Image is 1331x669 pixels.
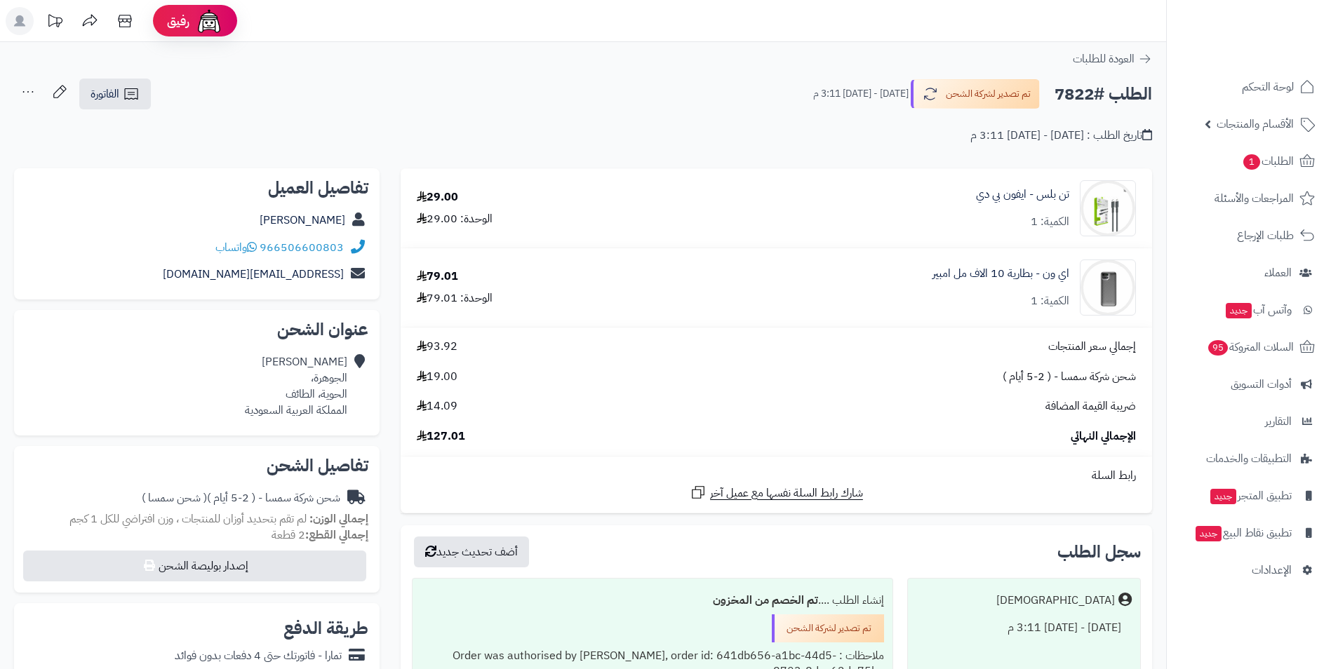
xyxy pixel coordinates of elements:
[1071,428,1136,445] span: الإجمالي النهائي
[1175,182,1323,215] a: المراجعات والأسئلة
[1236,38,1318,67] img: logo-2.png
[1081,259,1135,316] img: 1732492839-%D8%A8%D8%B7%D8%A7%D8%B1%D9%8A%D8%A9%2010-90x90.jpg
[911,79,1040,109] button: تم تصدير لشركة الشحن
[1175,219,1323,252] a: طلبات الإرجاع
[260,239,344,256] a: 966506600803
[1207,337,1294,357] span: السلات المتروكة
[417,290,493,306] div: الوحدة: 79.01
[713,592,818,609] b: تم الخصم من المخزون
[142,489,207,506] span: ( شحن سمسا )
[245,354,347,418] div: [PERSON_NAME] الجوهرة، الحوية، الطائف المملكة العربية السعودية
[1217,114,1294,134] span: الأقسام والمنتجات
[1073,50,1152,67] a: العودة للطلبات
[1242,151,1294,171] span: الطلبات
[1175,442,1323,475] a: التطبيقات والخدمات
[1175,516,1323,550] a: تطبيق نقاط البيعجديد
[1210,489,1236,504] span: جديد
[1242,77,1294,97] span: لوحة التحكم
[215,239,257,256] a: واتساب
[772,614,884,642] div: تم تصدير لشركة الشحن
[1175,256,1323,290] a: العملاء
[417,428,465,445] span: 127.01
[142,490,340,506] div: شحن شركة سمسا - ( 2-5 أيام )
[195,7,223,35] img: ai-face.png
[813,87,909,101] small: [DATE] - [DATE] 3:11 م
[91,86,119,102] span: الفاتورة
[23,550,366,581] button: إصدار بوليصة الشحن
[1175,144,1323,178] a: الطلبات1
[1226,303,1252,318] span: جديد
[175,648,342,664] div: تمارا - فاتورتك حتى 4 دفعات بدون فوائد
[932,266,1069,282] a: اي ون - بطارية 10 الاف مل امبير
[1208,340,1228,356] span: 95
[260,212,345,229] a: [PERSON_NAME]
[1206,449,1292,468] span: التطبيقات والخدمات
[976,187,1069,203] a: تن بلس - ايفون بي دي
[1175,330,1323,364] a: السلات المتروكة95
[1045,398,1136,414] span: ضريبة القيمة المضافة
[25,180,368,196] h2: تفاصيل العميل
[1175,367,1323,401] a: أدوات التسويق
[25,457,368,474] h2: تفاصيل الشحن
[996,593,1115,609] div: [DEMOGRAPHIC_DATA]
[1175,479,1323,513] a: تطبيق المتجرجديد
[1175,293,1323,327] a: وآتس آبجديد
[1231,374,1292,394] span: أدوات التسويق
[25,321,368,338] h2: عنوان الشحن
[1175,70,1323,104] a: لوحة التحكم
[163,266,344,283] a: [EMAIL_ADDRESS][DOMAIN_NAME]
[417,339,457,355] span: 93.92
[417,398,457,414] span: 14.09
[1196,526,1222,541] span: جديد
[1224,300,1292,320] span: وآتس آب
[305,527,368,543] strong: إجمالي القطع:
[417,211,493,227] div: الوحدة: 29.00
[1031,293,1069,309] div: الكمية: 1
[1243,154,1260,170] span: 1
[1252,560,1292,580] span: الإعدادات
[690,484,863,501] a: شارك رابط السلة نفسها مع عميل آخر
[1264,263,1292,283] span: العملاء
[421,587,884,614] div: إنشاء الطلب ....
[79,79,151,109] a: الفاتورة
[1237,226,1294,245] span: طلبات الإرجاع
[1194,523,1292,543] span: تطبيق نقاط البيع
[1175,553,1323,587] a: الإعدادات
[272,527,368,543] small: 2 قطعة
[1215,189,1294,208] span: المراجعات والأسئلة
[1073,50,1135,67] span: العودة للطلبات
[1175,405,1323,438] a: التقارير
[406,468,1146,484] div: رابط السلة
[1057,543,1141,560] h3: سجل الطلب
[167,13,189,29] span: رفيق
[1081,180,1135,236] img: 1732536883-Slide5-90x90.JPG
[1048,339,1136,355] span: إجمالي سعر المنتجات
[417,269,458,285] div: 79.01
[309,511,368,527] strong: إجمالي الوزن:
[710,485,863,501] span: شارك رابط السلة نفسها مع عميل آخر
[1265,412,1292,431] span: التقارير
[283,620,368,637] h2: طريقة الدفع
[1003,369,1136,385] span: شحن شركة سمسا - ( 2-5 أيام )
[417,189,458,205] div: 29.00
[414,536,529,567] button: أضف تحديث جديد
[916,614,1132,642] div: [DATE] - [DATE] 3:11 م
[1209,486,1292,506] span: تطبيق المتجر
[37,7,72,39] a: تحديثات المنصة
[69,511,307,527] span: لم تقم بتحديد أوزان للمنتجات ، وزن افتراضي للكل 1 كجم
[1031,214,1069,230] div: الكمية: 1
[970,128,1152,144] div: تاريخ الطلب : [DATE] - [DATE] 3:11 م
[1055,80,1152,109] h2: الطلب #7822
[417,369,457,385] span: 19.00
